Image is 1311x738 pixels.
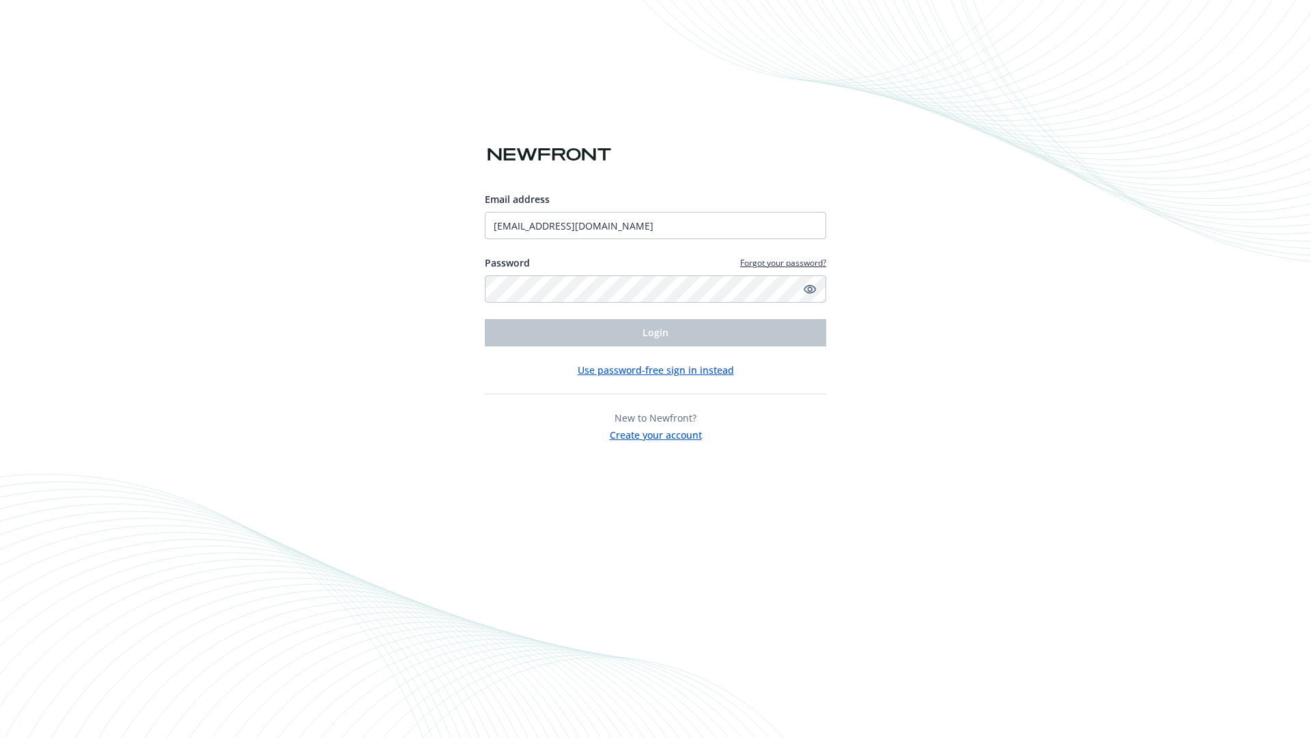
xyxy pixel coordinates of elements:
button: Login [485,319,826,346]
img: Newfront logo [485,143,614,167]
button: Use password-free sign in instead [578,363,734,377]
a: Show password [802,281,818,297]
a: Forgot your password? [740,257,826,269]
span: Email address [485,193,550,206]
label: Password [485,256,530,270]
span: New to Newfront? [615,411,696,424]
input: Enter your email [485,212,826,239]
button: Create your account [610,425,702,442]
span: Login [643,326,668,339]
input: Enter your password [485,275,826,303]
